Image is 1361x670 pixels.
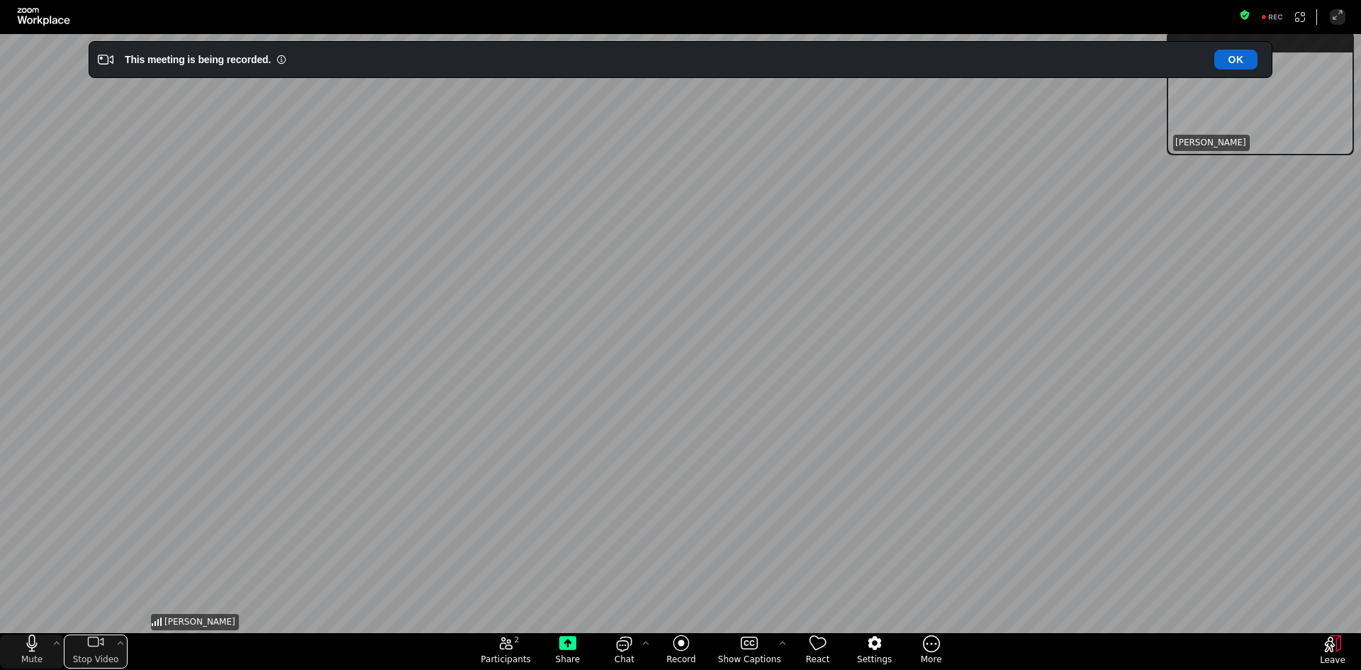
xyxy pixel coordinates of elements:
button: open the chat panel [596,635,653,669]
div: This meeting is being recorded. [125,52,271,67]
button: open the participants list pane,[2] particpants [472,635,539,669]
i: Information Small [276,55,286,65]
span: Stop Video [73,654,119,665]
span: Settings [857,654,892,665]
button: Apps Accessing Content in This Meeting [1292,9,1308,25]
button: stop my video [64,635,128,669]
button: Share [539,635,596,669]
span: Chat [615,654,634,665]
button: React [790,635,846,669]
button: Enter Full Screen [1330,9,1345,25]
span: Mute [21,654,43,665]
span: Participants [481,654,531,665]
button: Settings [846,635,903,669]
button: Leave [1304,635,1361,669]
button: More video controls [113,635,128,653]
span: Share [556,654,581,665]
button: Meeting information [1239,9,1250,25]
button: OK [1214,50,1258,69]
span: [PERSON_NAME] [164,616,235,628]
span: Leave [1320,654,1345,666]
button: More meeting control [903,635,960,669]
div: suspension-window [1167,31,1354,155]
span: React [806,654,830,665]
span: [PERSON_NAME] [1175,137,1246,149]
button: Show Captions [710,635,790,669]
button: Record [653,635,710,669]
button: Chat Settings [639,635,653,653]
i: Video Recording [98,52,113,67]
span: 2 [515,635,520,646]
span: More [921,654,942,665]
button: More audio controls [50,635,64,653]
div: Recording to cloud [1255,9,1289,25]
span: Record [666,654,695,665]
span: Show Captions [718,654,781,665]
button: More options for captions, menu button [775,635,790,653]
